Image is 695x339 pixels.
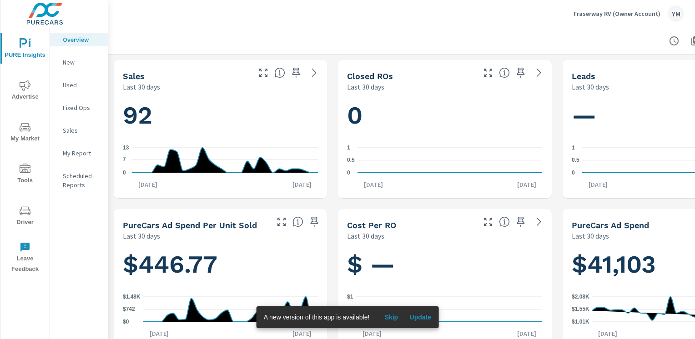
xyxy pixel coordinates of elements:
[572,145,575,151] text: 1
[50,169,108,192] div: Scheduled Reports
[123,294,141,300] text: $1.48K
[3,242,47,274] span: Leave Feedback
[347,230,384,241] p: Last 30 days
[123,319,129,325] text: $0
[481,214,495,229] button: Make Fullscreen
[572,81,609,92] p: Last 30 days
[347,249,542,280] h1: $ —
[50,146,108,160] div: My Report
[50,124,108,137] div: Sales
[572,157,579,164] text: 0.5
[532,65,546,80] a: See more details in report
[572,71,595,81] h5: Leads
[499,67,510,78] span: Number of Repair Orders Closed by the selected dealership group over the selected time range. [So...
[123,230,160,241] p: Last 30 days
[63,171,101,189] p: Scheduled Reports
[123,306,135,313] text: $742
[143,329,175,338] p: [DATE]
[572,230,609,241] p: Last 30 days
[356,329,388,338] p: [DATE]
[347,169,350,176] text: 0
[3,38,47,60] span: PURE Insights
[123,220,257,230] h5: PureCars Ad Spend Per Unit Sold
[358,180,389,189] p: [DATE]
[63,58,101,67] p: New
[123,100,318,131] h1: 92
[63,35,101,44] p: Overview
[3,122,47,144] span: My Market
[274,67,285,78] span: Number of vehicles sold by the dealership over the selected date range. [Source: This data is sou...
[572,294,589,300] text: $2.08K
[582,180,614,189] p: [DATE]
[409,313,431,321] span: Update
[3,80,47,102] span: Advertise
[123,145,129,151] text: 13
[63,149,101,158] p: My Report
[286,329,318,338] p: [DATE]
[63,126,101,135] p: Sales
[274,214,289,229] button: Make Fullscreen
[50,78,108,92] div: Used
[572,306,589,313] text: $1.55K
[50,55,108,69] div: New
[572,220,649,230] h5: PureCars Ad Spend
[511,329,543,338] p: [DATE]
[572,319,589,325] text: $1.01K
[123,249,318,280] h1: $446.77
[347,294,353,300] text: $1
[377,310,406,324] button: Skip
[668,5,684,22] div: YM
[406,310,435,324] button: Update
[132,180,164,189] p: [DATE]
[511,180,543,189] p: [DATE]
[347,220,396,230] h5: Cost per RO
[0,27,50,278] div: nav menu
[50,33,108,46] div: Overview
[63,80,101,90] p: Used
[50,101,108,115] div: Fixed Ops
[123,169,126,176] text: 0
[123,81,160,92] p: Last 30 days
[3,205,47,228] span: Driver
[264,314,370,321] span: A new version of this app is available!
[307,65,322,80] a: See more details in report
[572,169,575,176] text: 0
[3,164,47,186] span: Tools
[574,10,660,18] p: Fraserway RV (Owner Account)
[289,65,303,80] span: Save this to your personalized report
[292,216,303,227] span: Average cost of advertising per each vehicle sold at the dealer over the selected date range. The...
[286,180,318,189] p: [DATE]
[347,81,384,92] p: Last 30 days
[123,71,145,81] h5: Sales
[514,214,528,229] span: Save this to your personalized report
[380,313,402,321] span: Skip
[307,214,322,229] span: Save this to your personalized report
[481,65,495,80] button: Make Fullscreen
[347,145,350,151] text: 1
[592,329,624,338] p: [DATE]
[499,216,510,227] span: Average cost incurred by the dealership from each Repair Order closed over the selected date rang...
[256,65,271,80] button: Make Fullscreen
[347,71,393,81] h5: Closed ROs
[123,156,126,162] text: 7
[63,103,101,112] p: Fixed Ops
[347,157,355,164] text: 0.5
[347,100,542,131] h1: 0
